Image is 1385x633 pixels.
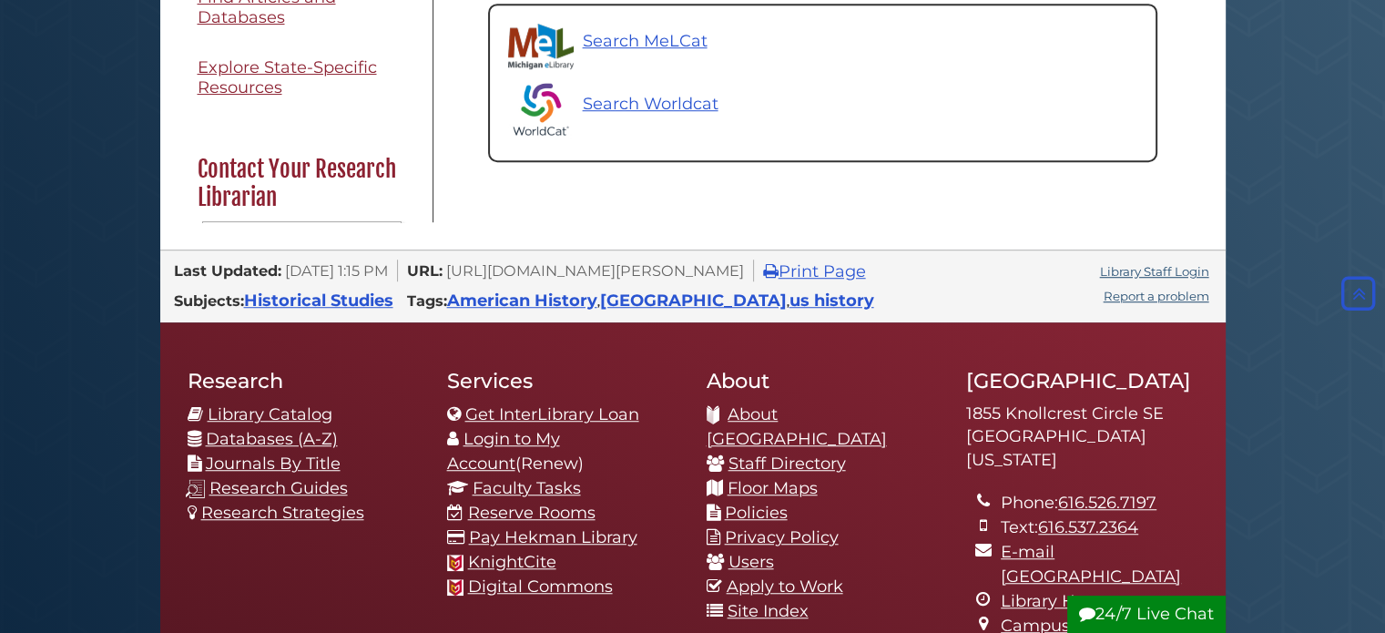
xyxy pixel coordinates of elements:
h2: About [707,368,939,393]
a: Back to Top [1337,283,1380,303]
a: Journals By Title [206,454,341,474]
a: Digital Commons [468,577,613,597]
a: About [GEOGRAPHIC_DATA] [707,404,887,449]
a: Site Index [728,601,809,621]
h2: Research [188,368,420,393]
a: Library Catalog [208,404,332,424]
a: us history [789,291,874,311]
h2: [GEOGRAPHIC_DATA] [966,368,1198,393]
h2: Services [447,368,679,393]
a: Staff Directory [728,454,846,474]
span: Tags: [407,291,447,310]
a: Reserve Rooms [468,503,596,523]
a: Search Worldcat [508,77,1137,142]
p: Search Worldcat [583,92,718,117]
li: Phone: [1001,491,1197,516]
a: Report a problem [1104,289,1209,303]
a: Search MeLCat [508,24,708,69]
a: Users [728,552,774,572]
span: Subjects: [174,291,244,310]
a: Historical Studies [244,291,393,311]
address: 1855 Knollcrest Circle SE [GEOGRAPHIC_DATA][US_STATE] [966,403,1198,473]
a: Print Page [763,261,866,281]
span: Explore State-Specific Resources [198,57,377,98]
img: research-guides-icon-white_37x37.png [186,479,205,498]
p: Search MeLCat [583,29,708,54]
a: Get InterLibrary Loan [465,404,639,424]
a: Research Strategies [201,503,364,523]
a: 616.526.7197 [1058,493,1156,513]
a: 616.537.2364 [1038,517,1138,537]
a: Policies [725,503,788,523]
a: Library Staff Login [1100,264,1209,279]
a: [GEOGRAPHIC_DATA] [600,291,787,311]
span: [URL][DOMAIN_NAME][PERSON_NAME] [446,261,744,280]
img: Michigan eLibrary [508,24,574,69]
a: Privacy Policy [725,527,839,547]
img: Profile Photo [202,221,402,484]
a: Profile Photo [PERSON_NAME] [198,221,407,525]
img: Calvin favicon logo [447,555,463,571]
a: Floor Maps [728,478,818,498]
a: Explore State-Specific Resources [188,47,419,108]
a: Pay Hekman Library [469,527,637,547]
img: Worldcat [508,77,574,142]
a: Research Guides [209,478,348,498]
a: E-mail [GEOGRAPHIC_DATA] [1001,542,1181,587]
a: Apply to Work [727,577,843,597]
li: Text: [1001,516,1197,540]
span: Last Updated: [174,261,281,280]
a: American History [447,291,597,311]
a: Login to My Account [447,429,560,474]
a: Databases (A-Z) [206,429,338,449]
span: [DATE] 1:15 PM [285,261,388,280]
li: (Renew) [447,427,679,476]
i: Print Page [763,263,779,280]
h2: Contact Your Research Librarian [188,155,416,212]
a: Library Hours [1001,591,1111,611]
a: KnightCite [468,552,556,572]
button: 24/7 Live Chat [1067,596,1226,633]
span: , , [447,296,874,309]
span: URL: [407,261,443,280]
img: Calvin favicon logo [447,579,463,596]
a: Faculty Tasks [473,478,581,498]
